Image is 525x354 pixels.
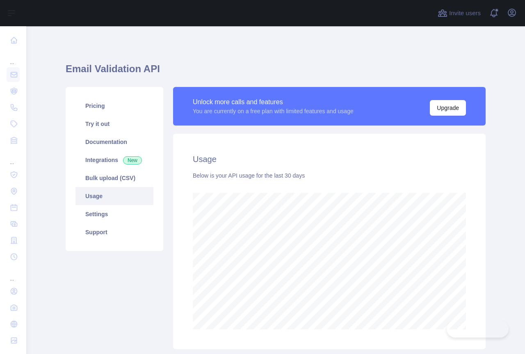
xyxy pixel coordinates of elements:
[66,62,486,82] h1: Email Validation API
[436,7,482,20] button: Invite users
[193,171,466,180] div: Below is your API usage for the last 30 days
[193,153,466,165] h2: Usage
[7,149,20,166] div: ...
[7,49,20,66] div: ...
[75,151,153,169] a: Integrations New
[75,205,153,223] a: Settings
[193,107,354,115] div: You are currently on a free plan with limited features and usage
[449,9,481,18] span: Invite users
[7,266,20,282] div: ...
[193,97,354,107] div: Unlock more calls and features
[75,97,153,115] a: Pricing
[75,115,153,133] a: Try it out
[447,320,509,338] iframe: Toggle Customer Support
[75,169,153,187] a: Bulk upload (CSV)
[75,187,153,205] a: Usage
[123,156,142,164] span: New
[75,133,153,151] a: Documentation
[75,223,153,241] a: Support
[430,100,466,116] button: Upgrade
